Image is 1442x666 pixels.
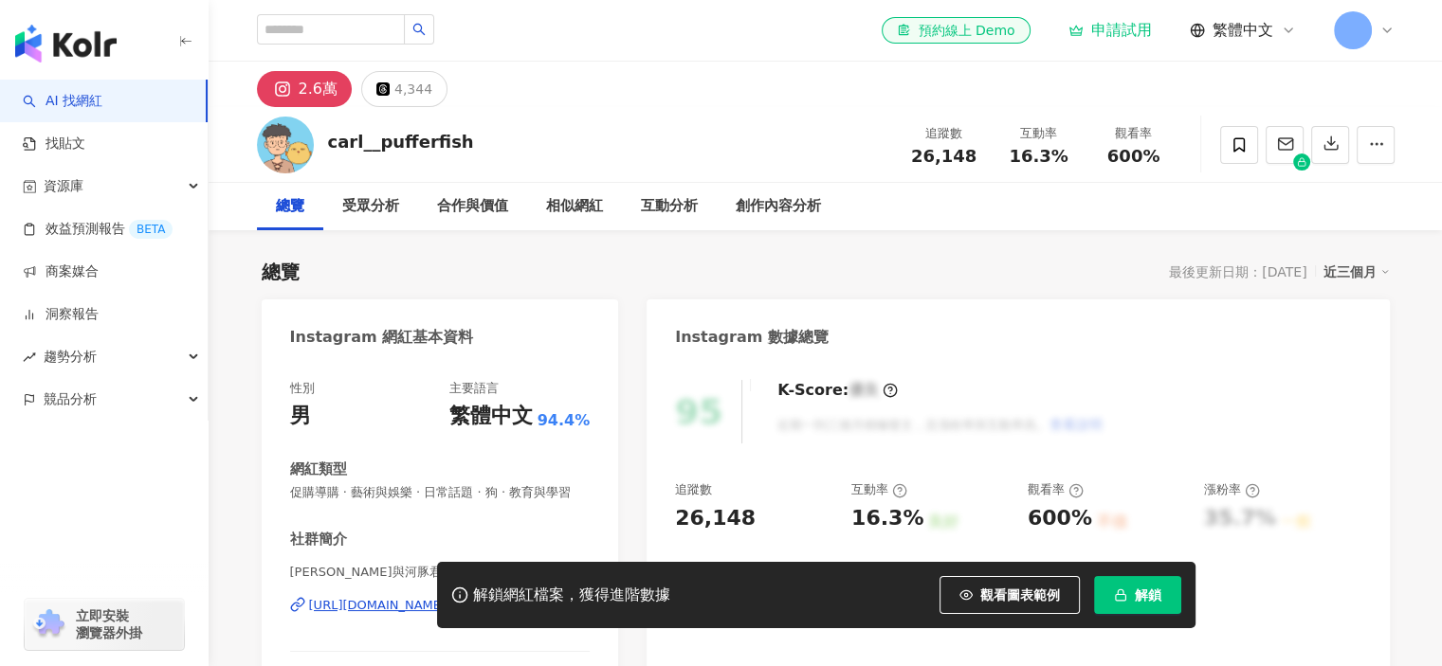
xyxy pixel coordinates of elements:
a: 效益預測報告BETA [23,220,173,239]
span: 繁體中文 [1213,20,1273,41]
a: 申請試用 [1068,21,1152,40]
div: 主要語言 [449,380,499,397]
a: 預約線上 Demo [882,17,1030,44]
div: 600% [1028,504,1092,533]
span: 資源庫 [44,165,83,207]
span: 競品分析 [44,378,97,421]
span: search [412,23,426,36]
div: 2.6萬 [299,76,338,102]
div: 網紅類型 [290,459,347,479]
img: KOL Avatar [257,117,314,173]
span: 立即安裝 瀏覽器外掛 [76,607,142,641]
div: K-Score : [777,380,898,401]
a: 商案媒合 [23,262,99,281]
span: 觀看圖表範例 [980,587,1060,603]
img: logo [15,25,117,63]
button: 解鎖 [1094,576,1181,614]
div: Instagram 數據總覽 [675,327,829,348]
div: 互動率 [851,481,907,498]
div: 社群簡介 [290,530,347,549]
div: 受眾分析 [342,195,399,218]
div: Instagram 網紅基本資料 [290,327,474,348]
div: 最後更新日期：[DATE] [1169,264,1306,279]
div: 繁體中文 [449,402,533,431]
span: rise [23,351,36,364]
div: 互動分析 [641,195,698,218]
div: 互動率 [1003,124,1075,143]
div: carl__pufferfish [328,130,474,153]
div: 總覽 [262,259,300,285]
div: 合作與價值 [437,195,508,218]
a: 找貼文 [23,135,85,153]
div: 觀看率 [1098,124,1170,143]
span: 94.4% [538,410,591,431]
div: 解鎖網紅檔案，獲得進階數據 [473,585,670,605]
button: 2.6萬 [257,71,352,107]
span: 解鎖 [1135,587,1161,603]
div: 觀看率 [1028,481,1084,498]
div: 預約線上 Demo [897,21,1014,40]
button: 觀看圖表範例 [940,576,1080,614]
div: 追蹤數 [675,481,712,498]
span: 26,148 [911,146,977,166]
div: 性別 [290,380,315,397]
div: 16.3% [851,504,923,533]
div: 男 [290,402,311,431]
a: searchAI 找網紅 [23,92,102,111]
span: 16.3% [1009,147,1068,166]
span: 促購導購 · 藝術與娛樂 · 日常話題 · 狗 · 教育與學習 [290,484,591,501]
div: 相似網紅 [546,195,603,218]
div: 創作內容分析 [736,195,821,218]
button: 4,344 [361,71,447,107]
span: 趨勢分析 [44,335,97,378]
div: 漲粉率 [1204,481,1260,498]
div: 近三個月 [1323,260,1390,284]
img: chrome extension [30,609,67,639]
div: 總覽 [276,195,304,218]
a: 洞察報告 [23,305,99,324]
div: 追蹤數 [908,124,980,143]
div: 26,148 [675,504,756,533]
div: 4,344 [394,76,432,102]
span: 600% [1107,147,1160,166]
a: chrome extension立即安裝 瀏覽器外掛 [25,599,184,650]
